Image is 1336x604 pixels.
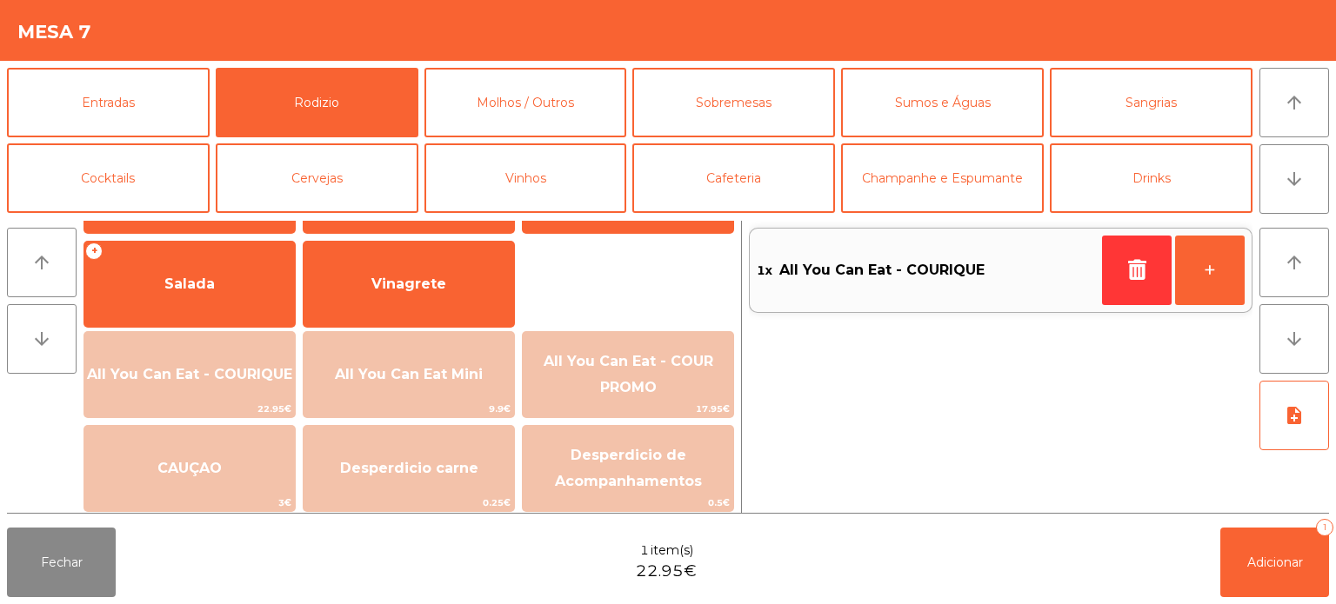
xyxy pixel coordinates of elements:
[7,528,116,597] button: Fechar
[1259,381,1329,450] button: note_add
[85,242,103,260] span: +
[7,68,210,137] button: Entradas
[216,143,418,213] button: Cervejas
[544,353,713,395] span: All You Can Eat - COUR PROMO
[1050,143,1252,213] button: Drinks
[651,541,693,560] span: item(s)
[304,494,514,511] span: 0.25€
[1284,329,1305,349] i: arrow_downward
[164,275,215,292] span: Salada
[7,304,77,374] button: arrow_downward
[304,401,514,417] span: 9.9€
[523,494,733,511] span: 0.5€
[1220,528,1329,597] button: Adicionar1
[1050,68,1252,137] button: Sangrias
[1284,405,1305,426] i: note_add
[1259,228,1329,297] button: arrow_upward
[1284,169,1305,189] i: arrow_downward
[555,447,702,489] span: Desperdicio de Acompanhamentos
[1259,68,1329,137] button: arrow_upward
[340,460,478,476] span: Desperdicio carne
[424,143,627,213] button: Vinhos
[84,401,295,417] span: 22.95€
[632,143,835,213] button: Cafeteria
[841,143,1044,213] button: Champanhe e Espumante
[757,257,772,283] span: 1x
[1259,304,1329,374] button: arrow_downward
[1175,236,1245,305] button: +
[1259,144,1329,214] button: arrow_downward
[84,494,295,511] span: 3€
[335,366,483,382] span: All You Can Eat Mini
[87,366,292,382] span: All You Can Eat - COURIQUE
[841,68,1044,137] button: Sumos e Águas
[7,143,210,213] button: Cocktails
[636,560,697,583] span: 22.95€
[523,401,733,417] span: 17.95€
[371,275,446,292] span: Vinagrete
[1316,519,1333,536] div: 1
[216,68,418,137] button: Rodizio
[31,329,52,349] i: arrow_downward
[31,252,52,273] i: arrow_upward
[1247,554,1303,570] span: Adicionar
[779,257,985,283] span: All You Can Eat - COURIQUE
[157,460,222,476] span: CAUÇAO
[1284,92,1305,113] i: arrow_upward
[632,68,835,137] button: Sobremesas
[17,19,91,45] h4: Mesa 7
[424,68,627,137] button: Molhos / Outros
[1284,252,1305,273] i: arrow_upward
[640,541,649,560] span: 1
[7,228,77,297] button: arrow_upward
